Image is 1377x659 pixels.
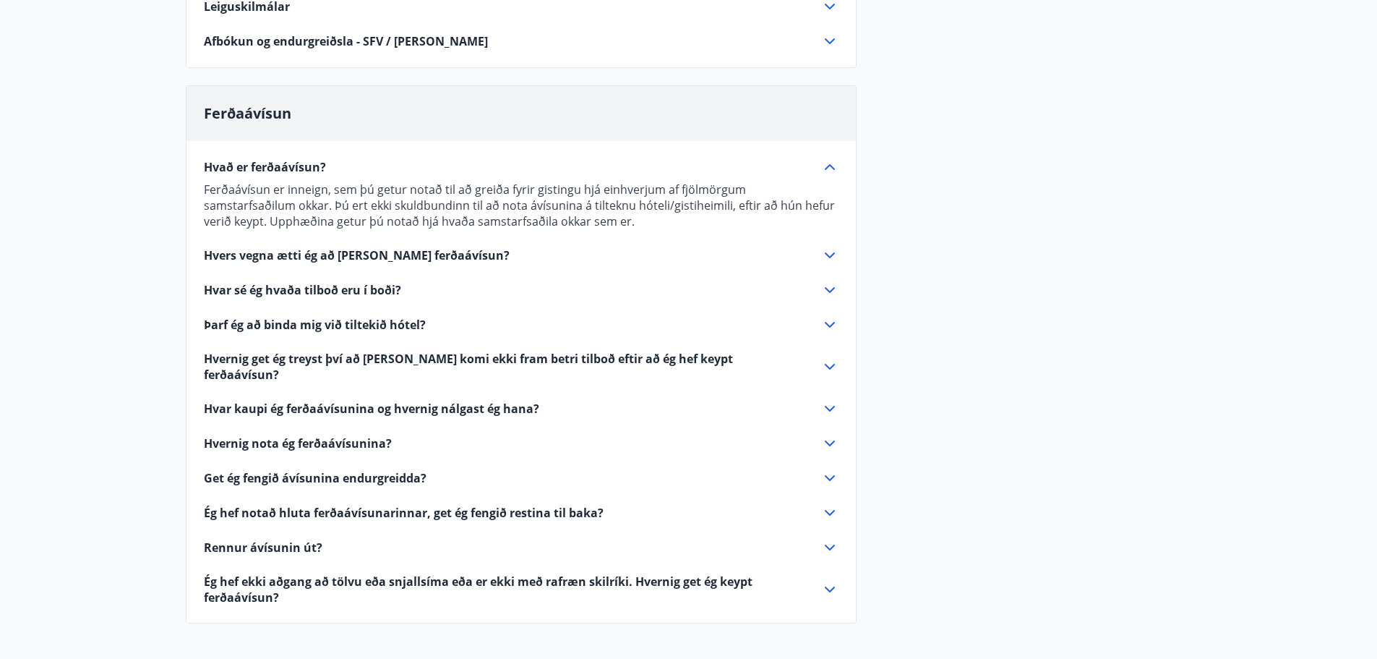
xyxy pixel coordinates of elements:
[204,158,838,176] div: Hvað er ferðaávísun?
[204,182,838,229] p: Ferðaávísun er inneign, sem þú getur notað til að greiða fyrir gistingu hjá einhverjum af fjölmör...
[204,282,401,298] span: Hvar sé ég hvaða tilboð eru í boði?
[204,401,539,417] span: Hvar kaupi ég ferðaávísunina og hvernig nálgast ég hana?
[204,317,426,333] span: Þarf ég að binda mig við tiltekið hótel?
[204,469,838,487] div: Get ég fengið ávísunina endurgreidda?
[204,281,838,299] div: Hvar sé ég hvaða tilboð eru í boði?
[204,351,804,383] span: Hvernig get ég treyst því að [PERSON_NAME] komi ekki fram betri tilboð eftir að ég hef keypt ferð...
[204,351,838,383] div: Hvernig get ég treyst því að [PERSON_NAME] komi ekki fram betri tilboð eftir að ég hef keypt ferð...
[204,247,838,264] div: Hvers vegna ætti ég að [PERSON_NAME] ferðaávísun?
[204,316,838,333] div: Þarf ég að binda mig við tiltekið hótel?
[204,540,322,556] span: Rennur ávísunin út?
[204,33,838,50] div: Afbókun og endurgreiðsla - SFV / [PERSON_NAME]
[204,400,838,417] div: Hvar kaupi ég ferðaávísunina og hvernig nálgast ég hana?
[204,159,326,175] span: Hvað er ferðaávísun?
[204,504,838,522] div: Ég hef notað hluta ferðaávísunarinnar, get ég fengið restina til baka?
[204,435,392,451] span: Hvernig nota ég ferðaávísunina?
[204,33,488,49] span: Afbókun og endurgreiðsla - SFV / [PERSON_NAME]
[204,574,804,605] span: Ég hef ekki aðgang að tölvu eða snjallsíma eða er ekki með rafræn skilríki. Hvernig get ég keypt ...
[204,470,426,486] span: Get ég fengið ávísunina endurgreidda?
[204,505,604,521] span: Ég hef notað hluta ferðaávísunarinnar, get ég fengið restina til baka?
[204,103,291,123] span: Ferðaávísun
[204,176,838,229] div: Hvað er ferðaávísun?
[204,247,510,263] span: Hvers vegna ætti ég að [PERSON_NAME] ferðaávísun?
[204,539,838,556] div: Rennur ávísunin út?
[204,435,838,452] div: Hvernig nota ég ferðaávísunina?
[204,574,838,605] div: Ég hef ekki aðgang að tölvu eða snjallsíma eða er ekki með rafræn skilríki. Hvernig get ég keypt ...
